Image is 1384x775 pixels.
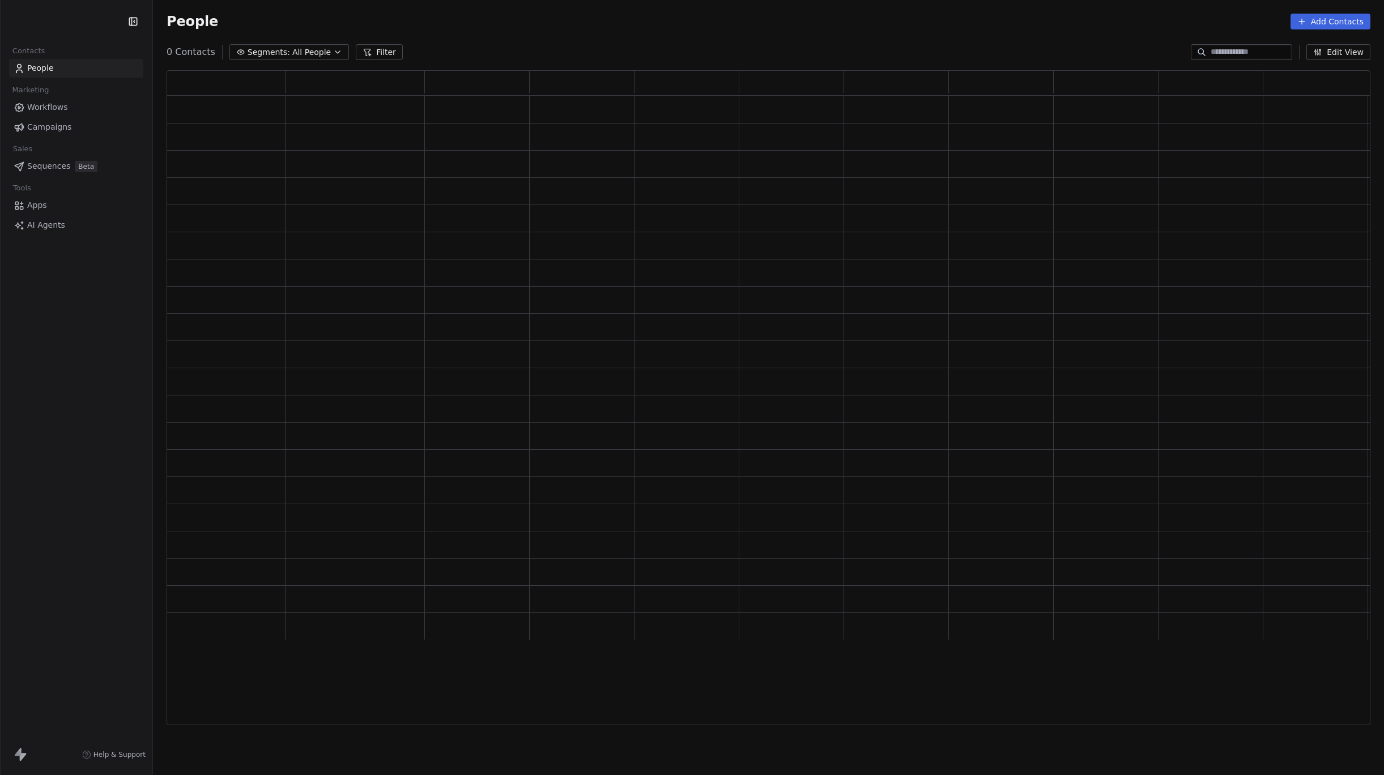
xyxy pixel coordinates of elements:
[27,160,70,172] span: Sequences
[8,140,37,157] span: Sales
[9,216,143,235] a: AI Agents
[8,180,36,197] span: Tools
[292,46,331,58] span: All People
[7,82,54,99] span: Marketing
[9,196,143,215] a: Apps
[167,45,215,59] span: 0 Contacts
[167,96,1371,726] div: grid
[356,44,403,60] button: Filter
[27,199,47,211] span: Apps
[1306,44,1370,60] button: Edit View
[75,161,97,172] span: Beta
[248,46,290,58] span: Segments:
[27,101,68,113] span: Workflows
[9,118,143,137] a: Campaigns
[82,750,146,759] a: Help & Support
[27,62,54,74] span: People
[7,42,50,59] span: Contacts
[27,121,71,133] span: Campaigns
[93,750,146,759] span: Help & Support
[9,157,143,176] a: SequencesBeta
[27,219,65,231] span: AI Agents
[9,98,143,117] a: Workflows
[9,59,143,78] a: People
[1291,14,1370,29] button: Add Contacts
[167,13,218,30] span: People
